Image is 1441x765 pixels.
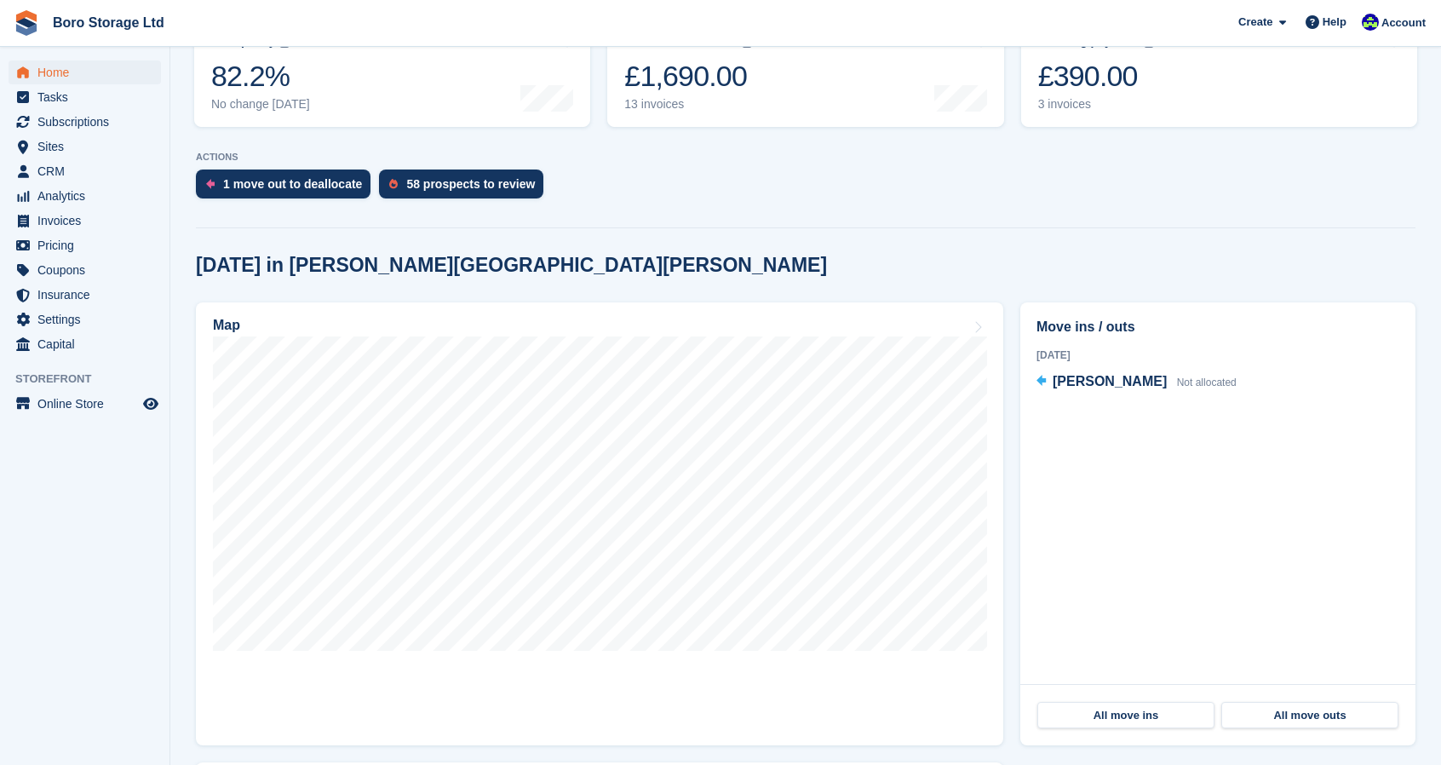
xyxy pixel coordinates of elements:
[1036,371,1237,394] a: [PERSON_NAME] Not allocated
[37,85,140,109] span: Tasks
[9,209,161,233] a: menu
[37,308,140,331] span: Settings
[607,19,1003,127] a: Month-to-date sales £1,690.00 13 invoices
[37,209,140,233] span: Invoices
[1238,14,1272,31] span: Create
[9,110,161,134] a: menu
[9,85,161,109] a: menu
[9,135,161,158] a: menu
[37,332,140,356] span: Capital
[37,60,140,84] span: Home
[1021,19,1417,127] a: Awaiting payment £390.00 3 invoices
[141,394,161,414] a: Preview store
[211,97,310,112] div: No change [DATE]
[1177,377,1237,388] span: Not allocated
[37,135,140,158] span: Sites
[9,233,161,257] a: menu
[211,59,310,94] div: 82.2%
[196,152,1415,163] p: ACTIONS
[9,392,161,416] a: menu
[9,308,161,331] a: menu
[624,59,751,94] div: £1,690.00
[46,9,171,37] a: Boro Storage Ltd
[37,392,140,416] span: Online Store
[37,283,140,307] span: Insurance
[196,170,379,207] a: 1 move out to deallocate
[194,19,590,127] a: Occupancy 82.2% No change [DATE]
[9,258,161,282] a: menu
[37,258,140,282] span: Coupons
[15,371,169,388] span: Storefront
[37,110,140,134] span: Subscriptions
[213,318,240,333] h2: Map
[206,179,215,189] img: move_outs_to_deallocate_icon-f764333ba52eb49d3ac5e1228854f67142a1ed5810a6f6cc68b1a99e826820c5.svg
[9,283,161,307] a: menu
[1037,702,1214,729] a: All move ins
[1053,374,1167,388] span: [PERSON_NAME]
[1036,317,1399,337] h2: Move ins / outs
[9,60,161,84] a: menu
[1323,14,1346,31] span: Help
[37,233,140,257] span: Pricing
[9,332,161,356] a: menu
[1381,14,1426,32] span: Account
[9,184,161,208] a: menu
[389,179,398,189] img: prospect-51fa495bee0391a8d652442698ab0144808aea92771e9ea1ae160a38d050c398.svg
[37,184,140,208] span: Analytics
[1038,59,1155,94] div: £390.00
[1038,97,1155,112] div: 3 invoices
[196,302,1003,745] a: Map
[406,177,535,191] div: 58 prospects to review
[9,159,161,183] a: menu
[1362,14,1379,31] img: Tobie Hillier
[223,177,362,191] div: 1 move out to deallocate
[1036,348,1399,363] div: [DATE]
[624,97,751,112] div: 13 invoices
[196,254,827,277] h2: [DATE] in [PERSON_NAME][GEOGRAPHIC_DATA][PERSON_NAME]
[37,159,140,183] span: CRM
[1221,702,1398,729] a: All move outs
[379,170,552,207] a: 58 prospects to review
[14,10,39,36] img: stora-icon-8386f47178a22dfd0bd8f6a31ec36ba5ce8667c1dd55bd0f319d3a0aa187defe.svg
